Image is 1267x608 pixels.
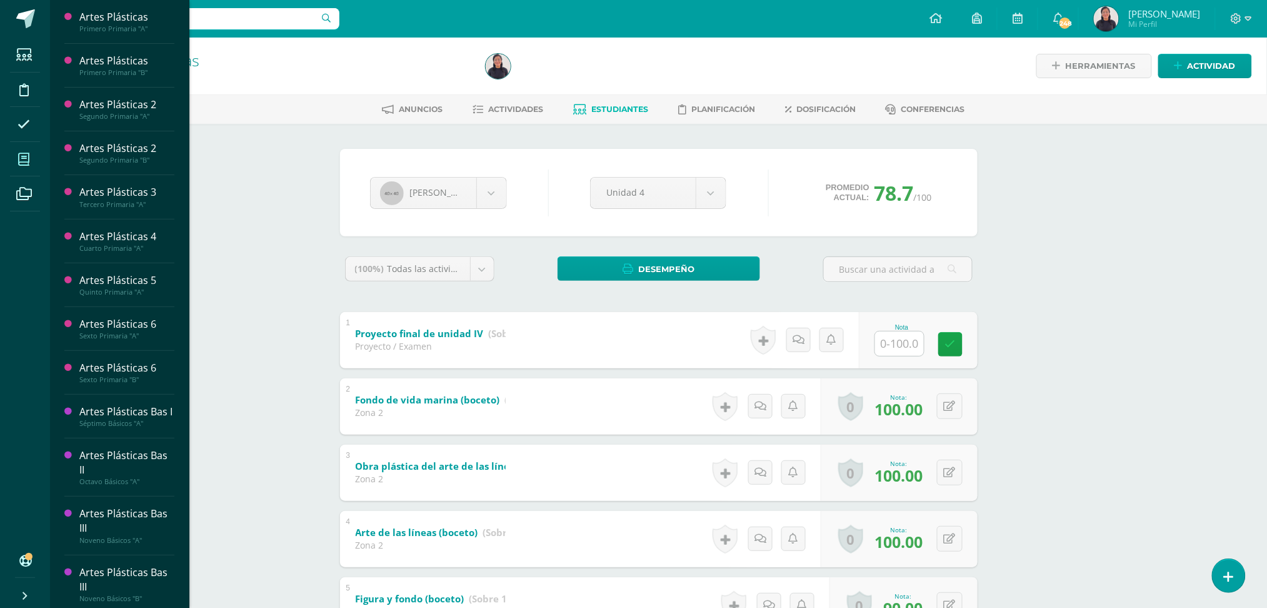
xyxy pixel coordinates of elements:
a: Artes Plásticas Bas IIOctavo Básicos "A" [79,448,174,486]
div: Artes Plásticas 2 [79,141,174,156]
span: 100.00 [875,531,923,552]
a: Obra plástica del arte de las líneas [356,457,586,477]
span: 78.7 [874,180,914,206]
div: Nota [874,324,929,331]
span: Estudiantes [591,104,648,114]
span: Unidad 4 [606,178,680,207]
div: Octavo Básicos "A" [79,477,174,486]
a: Artes PlásticasPrimero Primaria "B" [79,54,174,77]
span: Planificación [691,104,755,114]
div: Artes Plásticas Bas I [79,405,174,419]
input: Busca un usuario... [58,8,339,29]
div: Artes Plásticas 4 [79,230,174,244]
span: Anuncios [399,104,443,114]
img: 40x40 [380,181,404,205]
img: 67078d01e56025b9630a76423ab6604b.png [486,54,511,79]
a: Artes Plásticas Bas IIINoveno Básicos "A" [79,507,174,544]
div: Cuarto Primaria "A" [79,244,174,253]
a: Proyecto final de unidad IV (Sobre 100.0) [356,324,549,344]
a: 0 [838,525,863,554]
div: Quinto Primaria "A" [79,288,174,296]
div: Artes Plásticas 2 [79,98,174,112]
div: Sexto Primaria "B" [79,375,174,384]
span: (100%) [355,263,384,275]
div: Artes Plásticas 3 [79,185,174,200]
div: Artes Plásticas [79,10,174,24]
strong: (Sobre 100.0) [483,526,544,539]
div: Sexto Primaria "A" [79,332,174,340]
div: Zona 2 [356,473,506,485]
input: Buscar una actividad aquí... [824,257,972,281]
a: Herramientas [1036,54,1152,78]
img: 67078d01e56025b9630a76423ab6604b.png [1094,6,1119,31]
span: Actividad [1188,54,1236,78]
a: Estudiantes [573,99,648,119]
div: Nota: [875,525,923,534]
div: Noveno Básicos "B" [79,594,174,603]
div: Nota: [875,393,923,402]
a: Actividad [1158,54,1252,78]
div: Primero Primaria 'A' [98,69,471,81]
div: Primero Primaria "A" [79,24,174,33]
div: Segundo Primaria "B" [79,156,174,165]
strong: (Sobre 100.0) [469,592,530,605]
span: Desempeño [638,258,694,281]
a: Artes Plásticas 2Segundo Primaria "A" [79,98,174,121]
div: Tercero Primaria "A" [79,200,174,209]
div: Artes Plásticas 6 [79,361,174,375]
b: Figura y fondo (boceto) [356,592,464,605]
a: Dosificación [785,99,856,119]
strong: (Sobre 100.0) [489,327,549,340]
div: Zona 2 [356,407,506,418]
b: Obra plástica del arte de las líneas [356,460,520,472]
a: Artes PlásticasPrimero Primaria "A" [79,10,174,33]
a: Desempeño [558,256,760,281]
a: Artes Plásticas 5Quinto Primaria "A" [79,273,174,296]
div: Artes Plásticas 5 [79,273,174,288]
span: Actividades [488,104,543,114]
span: 248 [1058,16,1072,30]
a: Artes Plásticas 2Segundo Primaria "B" [79,141,174,165]
div: Artes Plásticas [79,54,174,68]
div: Artes Plásticas Bas II [79,448,174,477]
a: Planificación [678,99,755,119]
div: Séptimo Básicos "A" [79,419,174,428]
div: Nota: [875,459,923,468]
a: Arte de las líneas (boceto) (Sobre 100.0) [356,523,544,543]
a: Artes Plásticas 3Tercero Primaria "A" [79,185,174,208]
a: [PERSON_NAME] [371,178,506,208]
a: Artes Plásticas 6Sexto Primaria "B" [79,361,174,384]
div: Segundo Primaria "A" [79,112,174,121]
span: Mi Perfil [1128,19,1200,29]
span: 100.00 [875,465,923,486]
h1: Artes Plásticas [98,51,471,69]
b: Arte de las líneas (boceto) [356,526,478,539]
a: Anuncios [382,99,443,119]
div: Artes Plásticas 6 [79,317,174,332]
span: 100.00 [875,398,923,420]
a: Actividades [473,99,543,119]
span: [PERSON_NAME] [1128,8,1200,20]
a: Fondo de vida marina (boceto) (Sobre 100.0) [356,390,566,410]
span: Dosificación [796,104,856,114]
div: Artes Plásticas Bas III [79,565,174,594]
a: Artes Plásticas 4Cuarto Primaria "A" [79,230,174,253]
div: Zona 2 [356,539,506,551]
div: Nota: [884,592,923,600]
a: 0 [838,459,863,487]
span: /100 [914,191,932,203]
div: Primero Primaria "B" [79,68,174,77]
span: Herramientas [1066,54,1136,78]
a: 0 [838,392,863,421]
div: Artes Plásticas Bas III [79,507,174,535]
strong: (Sobre 100.0) [505,393,566,406]
a: Unidad 4 [591,178,726,208]
div: Noveno Básicos "A" [79,536,174,545]
span: [PERSON_NAME] [410,186,480,198]
span: Promedio actual: [826,183,869,203]
b: Proyecto final de unidad IV [356,327,484,340]
a: (100%)Todas las actividades de esta unidad [346,257,494,281]
b: Fondo de vida marina (boceto) [356,393,500,406]
a: Conferencias [886,99,965,119]
a: Artes Plásticas Bas ISéptimo Básicos "A" [79,405,174,428]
